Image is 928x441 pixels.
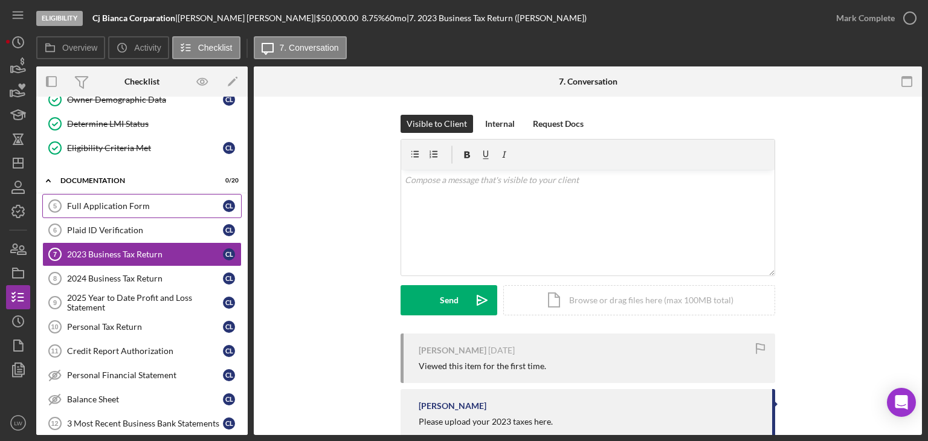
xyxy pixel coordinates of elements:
[42,266,242,291] a: 82024 Business Tax ReturnCL
[67,419,223,428] div: 3 Most Recent Business Bank Statements
[67,95,223,105] div: Owner Demographic Data
[67,293,223,312] div: 2025 Year to Date Profit and Loss Statement
[42,363,242,387] a: Personal Financial StatementCL
[198,43,233,53] label: Checklist
[223,321,235,333] div: C L
[67,370,223,380] div: Personal Financial Statement
[824,6,922,30] button: Mark Complete
[223,393,235,405] div: C L
[223,142,235,154] div: C L
[67,249,223,259] div: 2023 Business Tax Return
[223,272,235,285] div: C L
[407,13,587,23] div: | 7. 2023 Business Tax Return ([PERSON_NAME])
[385,13,407,23] div: 60 mo
[223,248,235,260] div: C L
[223,94,235,106] div: C L
[14,420,23,427] text: LW
[53,251,57,258] tspan: 7
[362,13,385,23] div: 8.75 %
[217,177,239,184] div: 0 / 20
[67,322,223,332] div: Personal Tax Return
[67,143,223,153] div: Eligibility Criteria Met
[42,112,242,136] a: Determine LMI Status
[42,339,242,363] a: 11Credit Report AuthorizationCL
[223,417,235,430] div: C L
[62,43,97,53] label: Overview
[316,13,362,23] div: $50,000.00
[108,36,169,59] button: Activity
[42,291,242,315] a: 92025 Year to Date Profit and Loss StatementCL
[42,88,242,112] a: Owner Demographic DataCL
[67,119,241,129] div: Determine LMI Status
[6,411,30,435] button: LW
[178,13,316,23] div: [PERSON_NAME] [PERSON_NAME] |
[42,242,242,266] a: 72023 Business Tax ReturnCL
[51,347,58,355] tspan: 11
[36,36,105,59] button: Overview
[479,115,521,133] button: Internal
[92,13,175,23] b: Cj Bianca Corparation
[67,274,223,283] div: 2024 Business Tax Return
[401,285,497,315] button: Send
[419,361,546,371] div: Viewed this item for the first time.
[51,323,58,330] tspan: 10
[223,200,235,212] div: C L
[401,115,473,133] button: Visible to Client
[485,115,515,133] div: Internal
[36,11,83,26] div: Eligibility
[440,285,459,315] div: Send
[67,346,223,356] div: Credit Report Authorization
[124,77,159,86] div: Checklist
[836,6,895,30] div: Mark Complete
[42,315,242,339] a: 10Personal Tax ReturnCL
[280,43,339,53] label: 7. Conversation
[42,411,242,436] a: 123 Most Recent Business Bank StatementsCL
[92,13,178,23] div: |
[53,202,57,210] tspan: 5
[223,224,235,236] div: C L
[51,420,58,427] tspan: 12
[488,346,515,355] time: 2025-08-18 22:40
[53,227,57,234] tspan: 6
[254,36,347,59] button: 7. Conversation
[53,275,57,282] tspan: 8
[42,136,242,160] a: Eligibility Criteria MetCL
[419,417,553,427] div: Please upload your 2023 taxes here.
[887,388,916,417] div: Open Intercom Messenger
[407,115,467,133] div: Visible to Client
[42,218,242,242] a: 6Plaid ID VerificationCL
[223,297,235,309] div: C L
[60,177,208,184] div: Documentation
[67,394,223,404] div: Balance Sheet
[172,36,240,59] button: Checklist
[533,115,584,133] div: Request Docs
[134,43,161,53] label: Activity
[419,346,486,355] div: [PERSON_NAME]
[53,299,57,306] tspan: 9
[42,387,242,411] a: Balance SheetCL
[559,77,617,86] div: 7. Conversation
[223,369,235,381] div: C L
[67,225,223,235] div: Plaid ID Verification
[42,194,242,218] a: 5Full Application FormCL
[527,115,590,133] button: Request Docs
[419,401,486,411] div: [PERSON_NAME]
[67,201,223,211] div: Full Application Form
[223,345,235,357] div: C L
